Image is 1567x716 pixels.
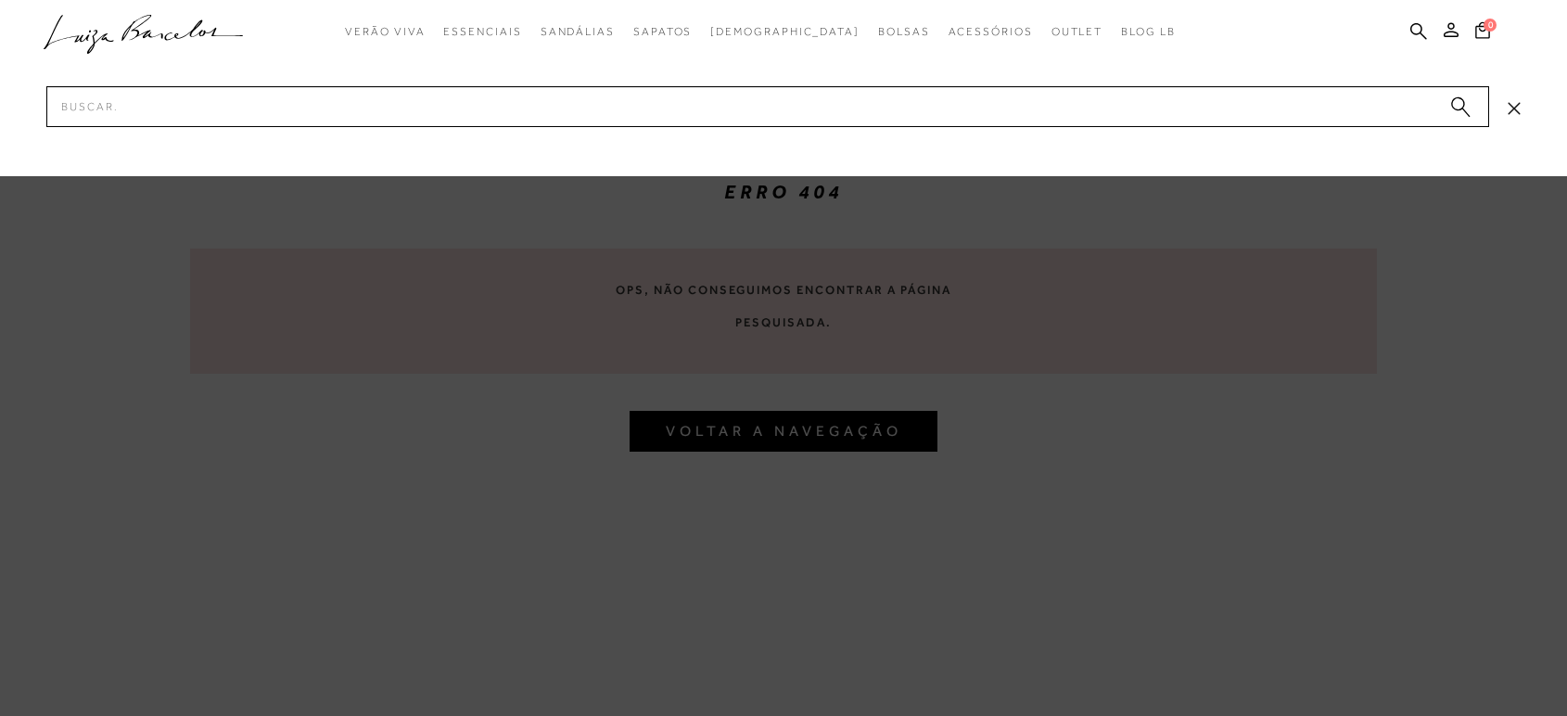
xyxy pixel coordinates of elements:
span: Sandálias [541,25,615,38]
span: Acessórios [949,25,1033,38]
a: categoryNavScreenReaderText [541,15,615,49]
span: Bolsas [878,25,930,38]
span: Outlet [1051,25,1103,38]
span: BLOG LB [1121,25,1175,38]
a: noSubCategoriesText [710,15,860,49]
span: [DEMOGRAPHIC_DATA] [710,25,860,38]
a: categoryNavScreenReaderText [633,15,692,49]
input: Buscar. [46,86,1489,127]
a: categoryNavScreenReaderText [878,15,930,49]
span: Essenciais [443,25,521,38]
a: BLOG LB [1121,15,1175,49]
a: categoryNavScreenReaderText [443,15,521,49]
span: Sapatos [633,25,692,38]
span: 0 [1484,19,1497,32]
button: 0 [1470,20,1496,45]
a: categoryNavScreenReaderText [345,15,425,49]
a: categoryNavScreenReaderText [949,15,1033,49]
span: Verão Viva [345,25,425,38]
a: categoryNavScreenReaderText [1051,15,1103,49]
